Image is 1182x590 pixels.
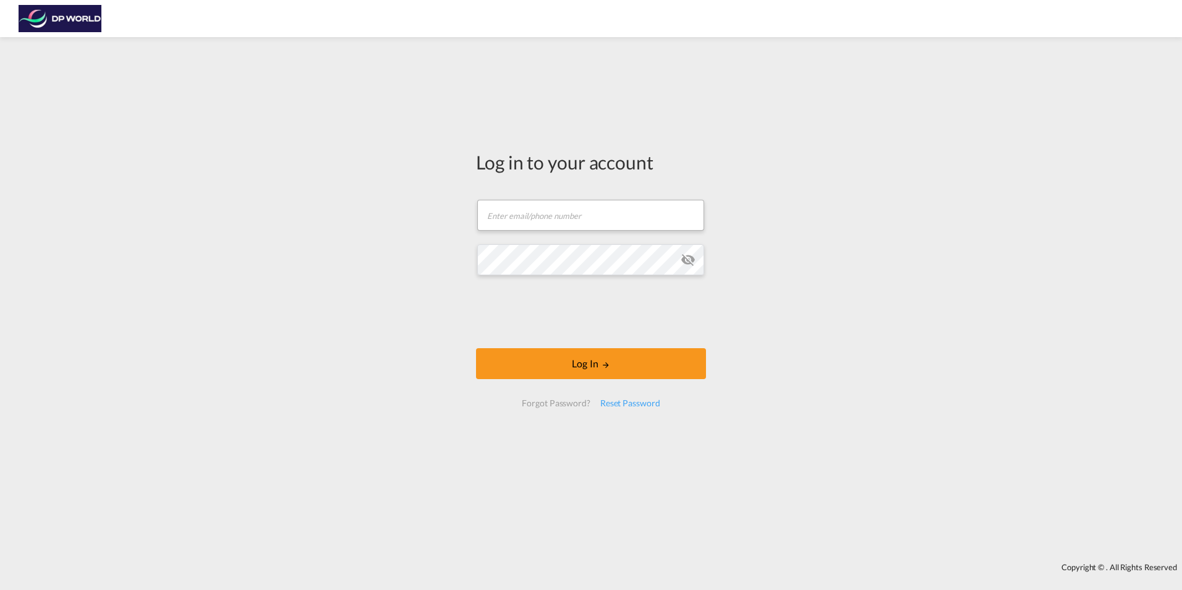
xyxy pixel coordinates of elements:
[19,5,102,33] img: c08ca190194411f088ed0f3ba295208c.png
[477,200,704,231] input: Enter email/phone number
[595,392,665,414] div: Reset Password
[681,252,695,267] md-icon: icon-eye-off
[517,392,595,414] div: Forgot Password?
[476,348,706,379] button: LOGIN
[476,149,706,175] div: Log in to your account
[497,288,685,336] iframe: reCAPTCHA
